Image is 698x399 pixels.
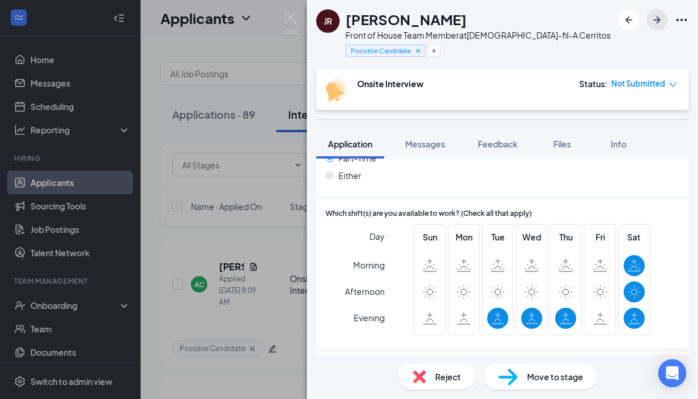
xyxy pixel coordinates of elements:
span: Messages [405,139,445,149]
button: ArrowLeftNew [618,9,639,30]
span: Possible Candidate [351,46,411,56]
span: Either [338,169,361,182]
span: Thu [555,231,576,243]
span: Sun [419,231,440,243]
span: Info [611,139,627,149]
h1: [PERSON_NAME] [345,9,467,29]
span: down [669,81,677,89]
span: Mon [453,231,474,243]
span: Day [369,230,385,243]
div: Open Intercom Messenger [658,359,686,387]
button: Plus [427,44,440,57]
b: Onsite Interview [357,78,423,89]
svg: Plus [430,47,437,54]
button: ArrowRight [646,9,668,30]
span: Tue [487,231,508,243]
span: Morning [353,254,385,276]
span: Evening [354,307,385,328]
span: Afternoon [345,281,385,302]
div: JR [324,15,332,27]
span: Which shift(s) are you available to work? (Check all that apply) [326,208,532,219]
span: Wed [521,231,542,243]
span: Reject [435,370,461,383]
span: Sat [624,231,645,243]
svg: Cross [414,47,422,55]
span: Feedback [478,139,518,149]
div: Status : [579,78,608,90]
span: Not Submitted [611,78,665,90]
svg: ArrowRight [650,13,664,27]
span: Fri [590,231,611,243]
svg: Ellipses [675,13,689,27]
svg: ArrowLeftNew [622,13,636,27]
div: Front of House Team Member at [DEMOGRAPHIC_DATA]-fil-A Cerritos [345,29,611,41]
span: Files [553,139,571,149]
span: Application [328,139,372,149]
span: Move to stage [527,370,583,383]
